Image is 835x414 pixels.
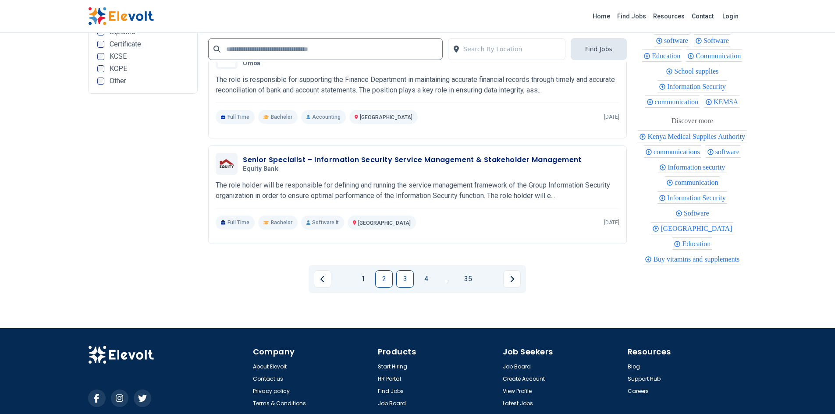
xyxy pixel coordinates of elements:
[97,65,104,72] input: KCPE
[88,346,154,364] img: Elevolt
[88,7,154,25] img: Elevolt
[216,74,619,96] p: The role is responsible for supporting the Finance Department in maintaining accurate financial r...
[216,47,619,124] a: UmbaAssistant AccountantUmbaThe role is responsible for supporting the Finance Department in main...
[667,83,728,90] span: Information Security
[654,34,689,46] div: software
[378,400,406,407] a: Job Board
[706,145,741,158] div: software
[503,363,531,370] a: Job Board
[110,53,127,60] span: KCSE
[658,161,726,173] div: Information security
[715,148,742,156] span: software
[604,219,619,226] p: [DATE]
[253,346,373,358] h4: Company
[243,155,582,165] h3: Senior Specialist – Information Security Service Management & Stakeholder Management
[378,388,404,395] a: Find Jobs
[216,180,619,201] p: The role holder will be responsible for defining and running the service management framework of ...
[396,270,414,288] a: Page 3
[667,194,728,202] span: Information Security
[97,41,104,48] input: Certificate
[638,130,746,142] div: Kenya Medical Supplies Authority
[110,78,126,85] span: Other
[694,34,730,46] div: Software
[674,207,711,219] div: Software
[253,375,283,382] a: Contact us
[704,96,739,108] div: KEMSA
[661,225,735,232] span: [GEOGRAPHIC_DATA]
[651,222,733,234] div: Nairobi
[628,388,649,395] a: Careers
[717,7,744,25] a: Login
[110,65,127,72] span: KCPE
[216,153,619,230] a: Equity BankSenior Specialist – Information Security Service Management & Stakeholder ManagementEq...
[459,270,477,288] a: Page 35
[657,80,727,92] div: Information Security
[644,145,701,158] div: communications
[688,9,717,23] a: Contact
[243,60,260,67] span: Umba
[110,28,135,35] span: Diploma
[628,346,747,358] h4: Resources
[314,270,331,288] a: Previous page
[665,176,720,188] div: communication
[791,372,835,414] iframe: Chat Widget
[672,237,712,250] div: Education
[675,179,721,186] span: communication
[503,270,521,288] a: Next page
[378,346,497,358] h4: Products
[604,113,619,120] p: [DATE]
[682,240,713,248] span: Education
[301,216,344,230] p: Software It
[110,41,141,48] span: Certificate
[314,270,521,288] ul: Pagination
[628,363,640,370] a: Blog
[503,388,532,395] a: View Profile
[668,163,728,171] span: Information security
[378,375,401,382] a: HR Portal
[253,388,290,395] a: Privacy policy
[378,363,407,370] a: Start Hiring
[684,209,712,217] span: Software
[88,101,198,272] iframe: Advertisement
[503,346,622,358] h4: Job Seekers
[653,255,742,263] span: Buy vitamins and supplements
[253,363,287,370] a: About Elevolt
[696,52,743,60] span: Communication
[654,148,703,156] span: communications
[375,270,393,288] a: Page 2 is your current page
[253,400,306,407] a: Terms & Conditions
[571,38,627,60] button: Find Jobs
[216,110,255,124] p: Full Time
[358,220,411,226] span: [GEOGRAPHIC_DATA]
[216,216,255,230] p: Full Time
[704,37,732,44] span: Software
[503,375,545,382] a: Create Account
[657,191,727,204] div: Information Security
[642,50,682,62] div: Education
[614,9,650,23] a: Find Jobs
[650,9,688,23] a: Resources
[628,375,661,382] a: Support Hub
[243,165,278,173] span: Equity Bank
[645,96,700,108] div: communication
[354,270,372,288] a: Page 1
[417,270,435,288] a: Page 4
[672,115,713,127] div: These are topics related to the article that might interest you
[271,219,292,226] span: Bachelor
[714,98,741,106] span: KEMSA
[301,110,346,124] p: Accounting
[655,98,701,106] span: communication
[664,65,720,77] div: School supplies
[503,400,533,407] a: Latest Jobs
[674,67,721,75] span: School supplies
[438,270,456,288] a: Jump forward
[686,50,742,62] div: Communication
[664,37,691,44] span: software
[97,53,104,60] input: KCSE
[647,133,748,140] span: Kenya Medical Supplies Authority
[360,114,412,120] span: [GEOGRAPHIC_DATA]
[218,158,235,170] img: Equity Bank
[589,9,614,23] a: Home
[97,78,104,85] input: Other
